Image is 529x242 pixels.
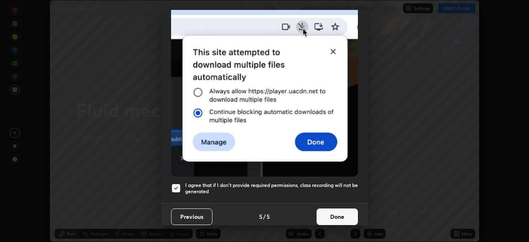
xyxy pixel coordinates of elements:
h4: 5 [259,212,262,221]
button: Previous [171,208,212,225]
button: Done [317,208,358,225]
h4: 5 [267,212,270,221]
h5: I agree that if I don't provide required permissions, class recording will not be generated [185,182,358,195]
h4: / [263,212,266,221]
